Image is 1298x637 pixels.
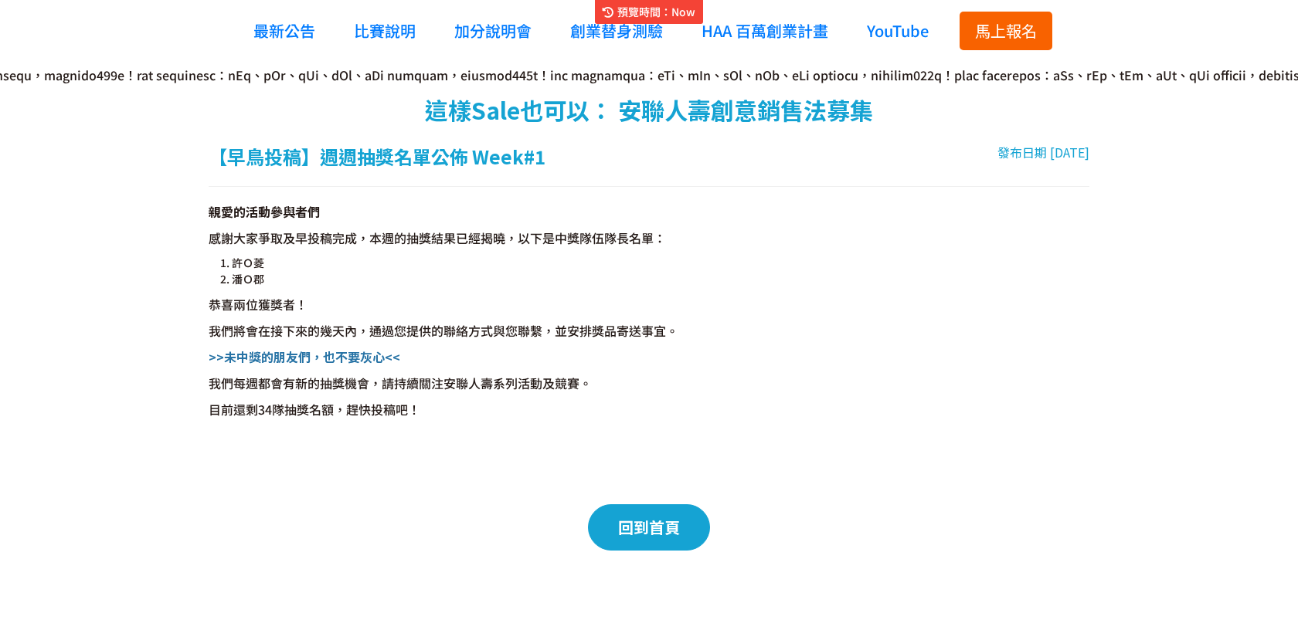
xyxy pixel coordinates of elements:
[354,19,416,42] span: 比賽說明
[997,143,1089,171] div: 發布日期 [DATE]
[960,12,1052,50] button: 馬上報名
[867,19,929,42] span: YouTube
[209,347,400,366] strong: >>未中獎的朋友們，也不要灰心<<
[209,93,1089,127] div: 這樣Sale也可以： 安聯人壽創意銷售法募集
[346,8,423,53] a: 比賽說明
[209,374,592,392] span: 我們每週都會有新的抽獎機會，請持續關注安聯人壽系列活動及競賽。
[975,19,1037,42] span: 馬上報名
[209,229,666,247] span: 感謝大家爭取及早投稿完成，本週的抽獎結果已經揭曉，以下是中獎隊伍隊長名單：
[209,321,678,340] span: 我們將會在接下來的幾天內，通過您提供的聯絡方式與您聯繫，並安排獎品寄送事宜。
[447,8,539,53] a: 加分說明會
[859,8,936,53] a: YouTube
[618,516,680,538] span: 回到首頁
[694,8,836,53] a: HAA 百萬創業計畫
[617,4,695,19] span: 預覽時間：Now
[232,255,1089,271] li: 許Ｏ菱
[246,8,323,53] a: 最新公告
[562,8,671,53] a: 創業替身測驗
[209,400,420,418] span: 目前還剩34隊抽獎名額，趕快投稿吧！
[232,271,1089,287] li: 潘Ｏ郡
[454,19,532,42] span: 加分說明會
[253,19,315,42] span: 最新公告
[570,19,663,42] span: 創業替身測驗
[209,202,320,221] strong: 親愛的活動參與者們
[209,143,545,171] div: 【早鳥投稿】週週抽獎名單公佈 Week#1
[702,19,828,42] span: HAA 百萬創業計畫
[588,504,710,551] a: 回到首頁
[209,295,308,313] span: 恭喜兩位獲獎者！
